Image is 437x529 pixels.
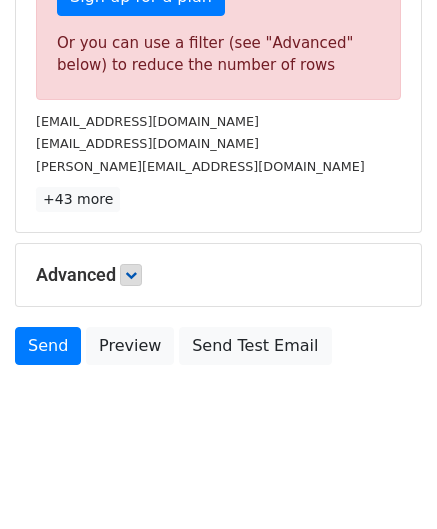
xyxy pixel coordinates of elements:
iframe: Chat Widget [337,433,437,529]
a: Send [15,327,81,365]
small: [PERSON_NAME][EMAIL_ADDRESS][DOMAIN_NAME] [36,159,365,174]
a: +43 more [36,187,120,212]
a: Preview [86,327,174,365]
div: Or you can use a filter (see "Advanced" below) to reduce the number of rows [57,32,380,77]
a: Send Test Email [179,327,331,365]
h5: Advanced [36,264,401,286]
small: [EMAIL_ADDRESS][DOMAIN_NAME] [36,114,259,129]
small: [EMAIL_ADDRESS][DOMAIN_NAME] [36,136,259,151]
